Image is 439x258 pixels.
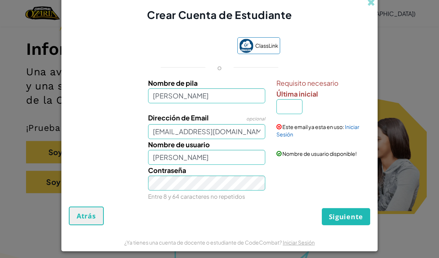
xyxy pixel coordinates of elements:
iframe: Botón de Acceder con Google [156,38,234,55]
span: Nombre de usuario [148,140,210,149]
span: Nombre de pila [148,79,198,87]
span: Siguiente [329,212,363,221]
img: classlink-logo-small.png [239,39,253,53]
span: Crear Cuenta de Estudiante [147,8,292,21]
a: Iniciar Sesión [276,123,359,138]
span: ClassLink [255,40,278,51]
a: Iniciar Sesión [283,239,315,246]
small: Entre 8 y 64 caracteres no repetidos [148,193,245,200]
span: Última inicial [276,89,318,98]
span: ¿Ya tienes una cuenta de docente o estudiante de CodeCombat? [124,239,283,246]
span: Dirección de Email [148,113,209,122]
span: Nombre de usuario disponible! [282,150,357,157]
button: Siguiente [322,208,370,225]
button: Atrás [69,207,104,225]
span: Atrás [77,211,96,220]
span: Este email ya esta en uso: [282,123,344,130]
span: Contraseña [148,166,186,174]
p: o [217,63,222,72]
span: Requisito necesario [276,78,368,88]
div: Acceder con Google. Se abre en una pestaña nueva [159,38,230,55]
span: opcional [246,116,265,122]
